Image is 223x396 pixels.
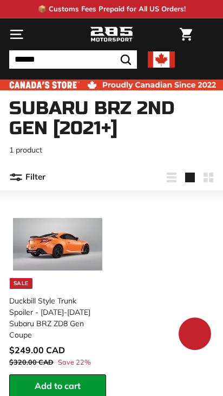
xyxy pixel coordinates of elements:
[9,50,137,69] input: Search
[9,164,45,190] button: Filter
[174,19,198,50] a: Cart
[38,4,186,15] p: 📦 Customs Fees Prepaid for All US Orders!
[9,196,106,374] a: Sale Duckbill Style Trunk Spoiler - [DATE]-[DATE] Subaru BRZ ZD8 Gen Coupe Save 22%
[10,278,32,289] div: Sale
[35,380,81,391] span: Add to cart
[9,345,65,355] span: $249.00 CAD
[175,318,214,353] inbox-online-store-chat: Shopify online store chat
[9,295,100,341] div: Duckbill Style Trunk Spoiler - [DATE]-[DATE] Subaru BRZ ZD8 Gen Coupe
[9,358,54,366] span: $320.00 CAD
[58,357,91,367] span: Save 22%
[90,25,133,44] img: Logo_285_Motorsport_areodynamics_components
[9,144,214,156] p: 1 product
[9,98,214,139] h1: Subaru BRZ 2nd Gen [2021+]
